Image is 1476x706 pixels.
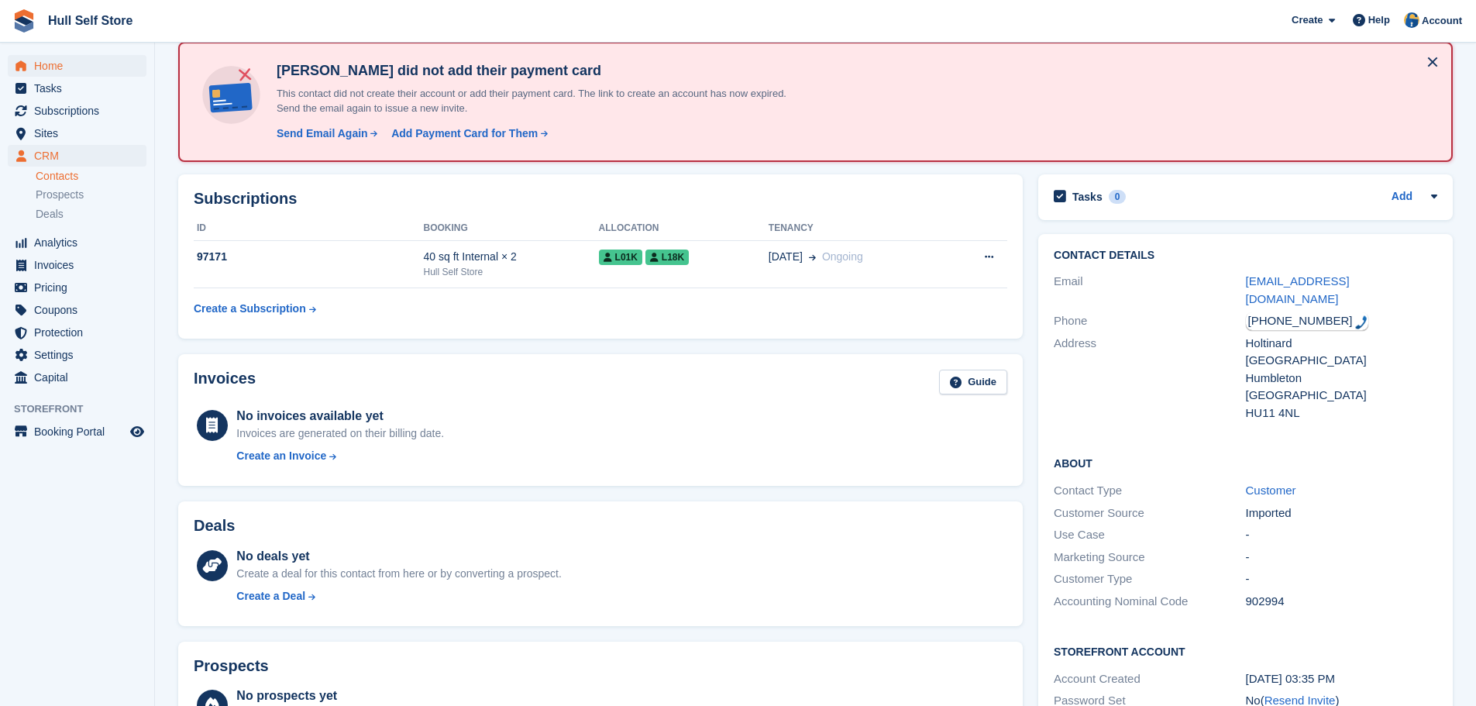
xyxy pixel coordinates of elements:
span: Tasks [34,77,127,99]
div: 902994 [1246,593,1437,611]
div: [GEOGRAPHIC_DATA] [1246,387,1437,405]
div: Accounting Nominal Code [1054,593,1245,611]
a: Contacts [36,169,146,184]
a: menu [8,367,146,388]
div: Account Created [1054,670,1245,688]
a: Add [1392,188,1412,206]
div: Create a deal for this contact from here or by converting a prospect. [236,566,561,582]
a: Prospects [36,187,146,203]
span: Create [1292,12,1323,28]
span: Capital [34,367,127,388]
span: Storefront [14,401,154,417]
div: Invoices are generated on their billing date. [236,425,444,442]
a: Deals [36,206,146,222]
img: stora-icon-8386f47178a22dfd0bd8f6a31ec36ba5ce8667c1dd55bd0f319d3a0aa187defe.svg [12,9,36,33]
th: Booking [424,216,599,241]
a: [EMAIL_ADDRESS][DOMAIN_NAME] [1246,274,1350,305]
a: menu [8,421,146,443]
div: 0 [1109,190,1127,204]
div: Phone [1054,312,1245,330]
span: Analytics [34,232,127,253]
th: Allocation [599,216,769,241]
a: menu [8,77,146,99]
h2: Deals [194,517,235,535]
a: Create an Invoice [236,448,444,464]
div: Marketing Source [1054,549,1245,567]
div: Use Case [1054,526,1245,544]
div: [GEOGRAPHIC_DATA] [1246,352,1437,370]
h2: Storefront Account [1054,643,1437,659]
div: Hull Self Store [424,265,599,279]
div: Customer Type [1054,570,1245,588]
div: Holtinard [1246,335,1437,353]
a: Hull Self Store [42,8,139,33]
div: Address [1054,335,1245,422]
a: menu [8,299,146,321]
h2: Subscriptions [194,190,1007,208]
span: Pricing [34,277,127,298]
a: Preview store [128,422,146,441]
h2: Contact Details [1054,250,1437,262]
div: Customer Source [1054,505,1245,522]
th: ID [194,216,424,241]
div: No invoices available yet [236,407,444,425]
span: L01K [599,250,642,265]
span: Home [34,55,127,77]
span: [DATE] [769,249,803,265]
span: Subscriptions [34,100,127,122]
div: Call: +447765000721 [1246,312,1368,330]
a: menu [8,100,146,122]
div: [DATE] 03:35 PM [1246,670,1437,688]
span: CRM [34,145,127,167]
div: 97171 [194,249,424,265]
a: menu [8,232,146,253]
img: hfpfyWBK5wQHBAGPgDf9c6qAYOxxMAAAAASUVORK5CYII= [1355,315,1368,329]
a: menu [8,344,146,366]
div: Add Payment Card for Them [391,126,538,142]
div: No deals yet [236,547,561,566]
a: Guide [939,370,1007,395]
span: Deals [36,207,64,222]
span: Prospects [36,188,84,202]
h2: Prospects [194,657,269,675]
span: Invoices [34,254,127,276]
a: menu [8,145,146,167]
a: Create a Deal [236,588,561,604]
div: HU11 4NL [1246,405,1437,422]
span: Settings [34,344,127,366]
div: Contact Type [1054,482,1245,500]
span: Booking Portal [34,421,127,443]
img: no-card-linked-e7822e413c904bf8b177c4d89f31251c4716f9871600ec3ca5bfc59e148c83f4.svg [198,62,264,128]
div: Send Email Again [277,126,368,142]
div: No prospects yet [236,687,568,705]
div: - [1246,570,1437,588]
h4: [PERSON_NAME] did not add their payment card [270,62,813,80]
div: - [1246,526,1437,544]
div: Email [1054,273,1245,308]
div: Create an Invoice [236,448,326,464]
h2: Tasks [1072,190,1103,204]
a: menu [8,254,146,276]
a: menu [8,55,146,77]
div: Imported [1246,505,1437,522]
a: menu [8,122,146,144]
a: Create a Subscription [194,294,316,323]
a: Add Payment Card for Them [385,126,549,142]
div: Create a Deal [236,588,305,604]
div: Create a Subscription [194,301,306,317]
div: Humbleton [1246,370,1437,387]
span: L18K [645,250,689,265]
h2: About [1054,455,1437,470]
th: Tenancy [769,216,946,241]
span: Coupons [34,299,127,321]
img: Hull Self Store [1404,12,1419,28]
div: - [1246,549,1437,567]
span: Help [1368,12,1390,28]
h2: Invoices [194,370,256,395]
span: Account [1422,13,1462,29]
a: Customer [1246,484,1296,497]
a: menu [8,322,146,343]
span: Sites [34,122,127,144]
span: Ongoing [822,250,863,263]
div: 40 sq ft Internal × 2 [424,249,599,265]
